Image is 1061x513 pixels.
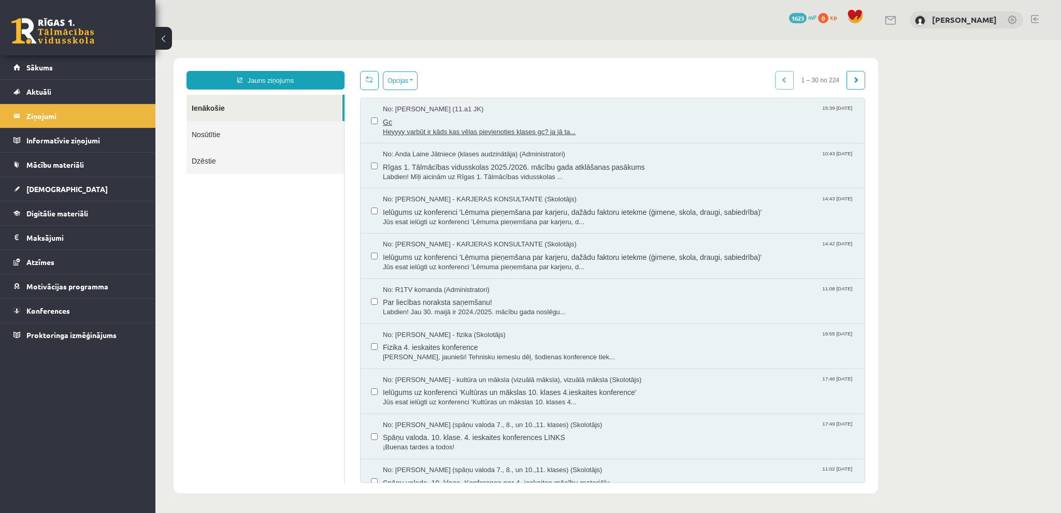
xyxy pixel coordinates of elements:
span: Atzīmes [26,257,54,267]
a: No: Anda Laine Jātniece (klases audzinātāja) (Administratori) 10:43 [DATE] Rīgas 1. Tālmācības vi... [227,110,699,142]
span: Jūs esat ielūgti uz konferenci 'Lēmuma pieņemšana par karjeru, d... [227,223,699,232]
a: No: [PERSON_NAME] - KARJERAS KONSULTANTE (Skolotājs) 14:42 [DATE] Ielūgums uz konferenci 'Lēmuma ... [227,200,699,232]
span: Ielūgums uz konferenci 'Kultūras un mākslas 10. klases 4.ieskaites konference' [227,345,699,358]
legend: Ziņojumi [26,104,142,128]
legend: Informatīvie ziņojumi [26,128,142,152]
span: 1623 [789,13,807,23]
span: Labdien! Jau 30. maijā ir 2024./2025. mācību gada noslēgu... [227,268,699,277]
span: No: [PERSON_NAME] (11.a1 JK) [227,65,328,75]
span: Heyyyy varbūt ir kāds kas vēlas pievienoties klases gc? ja jā ta... [227,87,699,97]
span: Par liecības noraksta saņemšanu! [227,255,699,268]
a: Dzēstie [31,108,189,134]
a: No: [PERSON_NAME] - kultūra un māksla (vizuālā māksla), vizuālā māksla (Skolotājs) 17:46 [DATE] I... [227,335,699,368]
span: Jūs esat ielūgti uz konferenci 'Lēmuma pieņemšana par karjeru, d... [227,178,699,187]
span: Labdien! Mīļi aicinām uz Rīgas 1. Tālmācības vidusskolas ... [227,133,699,142]
span: [DEMOGRAPHIC_DATA] [26,184,108,194]
a: Digitālie materiāli [13,201,142,225]
span: Proktoringa izmēģinājums [26,330,117,340]
span: 17:46 [DATE] [665,335,699,343]
span: 17:49 [DATE] [665,380,699,388]
span: 11:02 [DATE] [665,426,699,433]
span: 1 – 30 no 224 [638,31,692,50]
span: No: [PERSON_NAME] - KARJERAS KONSULTANTE (Skolotājs) [227,155,421,165]
a: 0 xp [818,13,842,21]
a: Ziņojumi [13,104,142,128]
span: 14:42 [DATE] [665,200,699,208]
a: Mācību materiāli [13,153,142,177]
a: Konferences [13,299,142,323]
a: Sākums [13,55,142,79]
span: ¡Buenas tardes a todos! [227,403,699,413]
span: 0 [818,13,828,23]
span: No: [PERSON_NAME] (spāņu valoda 7., 8., un 10.,11. klases) (Skolotājs) [227,380,447,390]
a: [PERSON_NAME] [932,14,997,25]
a: No: [PERSON_NAME] - fizika (Skolotājs) 19:55 [DATE] Fizika 4. ieskaites konference [PERSON_NAME],... [227,290,699,323]
span: xp [830,13,837,21]
span: No: R1TV komanda (Administratori) [227,245,334,255]
a: 1623 mP [789,13,816,21]
span: Digitālie materiāli [26,209,88,218]
a: Motivācijas programma [13,274,142,298]
span: Ielūgums uz konferenci 'Lēmuma pieņemšana par karjeru, dažādu faktoru ietekme (ģimene, skola, dra... [227,165,699,178]
span: 19:55 [DATE] [665,290,699,298]
legend: Maksājumi [26,226,142,250]
a: Proktoringa izmēģinājums [13,323,142,347]
span: Fizika 4. ieskaites konference [227,300,699,313]
img: Viktorija Bērziņa [915,16,925,26]
span: mP [808,13,816,21]
span: Gc [227,75,699,87]
span: No: [PERSON_NAME] - fizika (Skolotājs) [227,290,350,300]
span: 15:39 [DATE] [665,65,699,72]
a: Nosūtītie [31,81,189,108]
a: Rīgas 1. Tālmācības vidusskola [11,18,94,44]
span: Jūs esat ielūgti uz konferenci 'Kultūras un mākslas 10. klases 4... [227,358,699,368]
a: No: [PERSON_NAME] (spāņu valoda 7., 8., un 10.,11. klases) (Skolotājs) 11:02 [DATE] Spāņu valoda.... [227,426,699,458]
a: Maksājumi [13,226,142,250]
span: Spāņu valoda. 10. klase. Konference par 4. ieskaites mācību materiālu [227,435,699,448]
a: Ienākošie [31,55,187,81]
span: Aktuāli [26,87,51,96]
a: No: [PERSON_NAME] (11.a1 JK) 15:39 [DATE] Gc Heyyyy varbūt ir kāds kas vēlas pievienoties klases ... [227,65,699,97]
span: No: [PERSON_NAME] (spāņu valoda 7., 8., un 10.,11. klases) (Skolotājs) [227,426,447,435]
a: Informatīvie ziņojumi [13,128,142,152]
span: No: Anda Laine Jātniece (klases audzinātāja) (Administratori) [227,110,410,120]
span: 10:43 [DATE] [665,110,699,118]
span: 11:08 [DATE] [665,245,699,253]
span: Rīgas 1. Tālmācības vidusskolas 2025./2026. mācību gada atklāšanas pasākums [227,120,699,133]
a: Aktuāli [13,80,142,104]
a: No: [PERSON_NAME] - KARJERAS KONSULTANTE (Skolotājs) 14:43 [DATE] Ielūgums uz konferenci 'Lēmuma ... [227,155,699,187]
a: Jauns ziņojums [31,31,189,50]
span: Ielūgums uz konferenci 'Lēmuma pieņemšana par karjeru, dažādu faktoru ietekme (ģimene, skola, dra... [227,210,699,223]
a: No: [PERSON_NAME] (spāņu valoda 7., 8., un 10.,11. klases) (Skolotājs) 17:49 [DATE] Spāņu valoda.... [227,380,699,413]
a: No: R1TV komanda (Administratori) 11:08 [DATE] Par liecības noraksta saņemšanu! Labdien! Jau 30. ... [227,245,699,277]
span: Konferences [26,306,70,315]
a: [DEMOGRAPHIC_DATA] [13,177,142,201]
span: Sākums [26,63,53,72]
span: No: [PERSON_NAME] - kultūra un māksla (vizuālā māksla), vizuālā māksla (Skolotājs) [227,335,486,345]
span: Motivācijas programma [26,282,108,291]
span: No: [PERSON_NAME] - KARJERAS KONSULTANTE (Skolotājs) [227,200,421,210]
span: Spāņu valoda. 10. klase. 4. ieskaites konferences LINKS [227,390,699,403]
span: Mācību materiāli [26,160,84,169]
span: [PERSON_NAME], jaunieši! Tehnisku iemeslu dēļ, šodienas konference tiek... [227,313,699,323]
a: Atzīmes [13,250,142,274]
button: Opcijas [227,32,262,50]
span: 14:43 [DATE] [665,155,699,163]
